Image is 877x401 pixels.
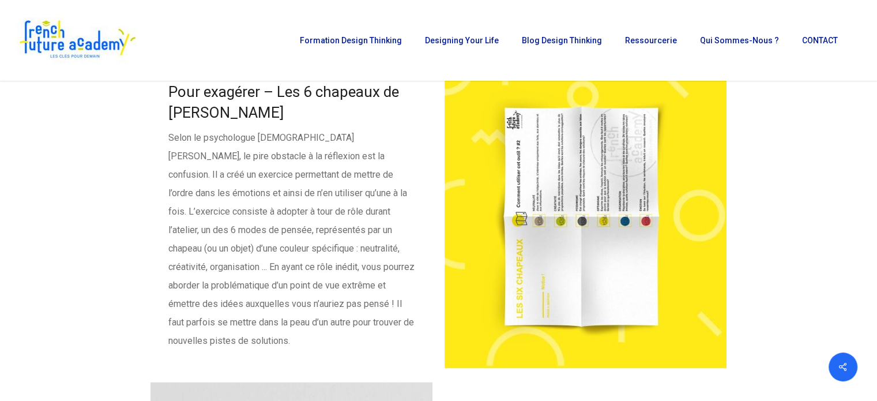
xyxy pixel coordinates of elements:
[796,36,844,44] a: CONTACT
[294,36,408,44] a: Formation Design Thinking
[419,36,505,44] a: Designing Your Life
[625,36,677,45] span: Ressourcerie
[516,36,608,44] a: Blog Design Thinking
[168,81,415,123] h3: Pour exagérer – Les 6 chapeaux de [PERSON_NAME]
[425,36,499,45] span: Designing Your Life
[522,36,602,45] span: Blog Design Thinking
[16,17,138,63] img: French Future Academy
[802,36,838,45] span: CONTACT
[619,36,683,44] a: Ressourcerie
[300,36,402,45] span: Formation Design Thinking
[168,129,415,350] p: Selon le psychologue [DEMOGRAPHIC_DATA] [PERSON_NAME], le pire obstacle à la réflexion est la con...
[694,36,785,44] a: Qui sommes-nous ?
[700,36,779,45] span: Qui sommes-nous ?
